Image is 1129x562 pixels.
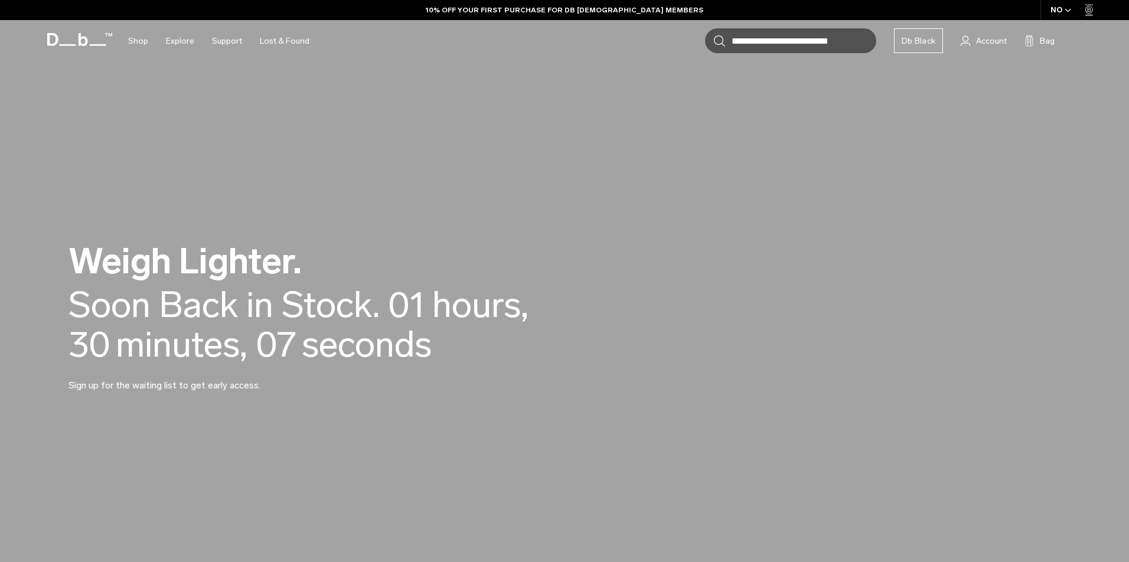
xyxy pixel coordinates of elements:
p: Sign up for the waiting list to get early access. [68,364,352,393]
a: Lost & Found [260,20,309,62]
div: Soon Back in Stock. [68,285,380,325]
a: Db Black [894,28,943,53]
span: 07 [256,325,296,364]
a: Account [961,34,1007,48]
span: , [240,323,247,366]
a: Explore [166,20,194,62]
span: Bag [1040,35,1055,47]
span: 01 [389,285,426,325]
a: 10% OFF YOUR FIRST PURCHASE FOR DB [DEMOGRAPHIC_DATA] MEMBERS [426,5,703,15]
button: Bag [1024,34,1055,48]
h2: Weigh Lighter. [68,243,600,279]
a: Support [212,20,242,62]
span: Account [976,35,1007,47]
span: hours, [432,285,528,325]
span: seconds [302,325,432,364]
span: minutes [116,325,247,364]
nav: Main Navigation [119,20,318,62]
a: Shop [128,20,148,62]
span: 30 [68,325,110,364]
